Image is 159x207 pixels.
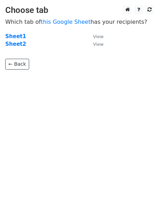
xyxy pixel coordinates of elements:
a: View [86,41,104,47]
h3: Choose tab [5,5,154,15]
a: ← Back [5,59,29,70]
a: this Google Sheet [41,19,91,25]
a: Sheet1 [5,33,26,40]
a: Sheet2 [5,41,26,47]
a: View [86,33,104,40]
small: View [93,42,104,47]
small: View [93,34,104,39]
p: Which tab of has your recipients? [5,18,154,26]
